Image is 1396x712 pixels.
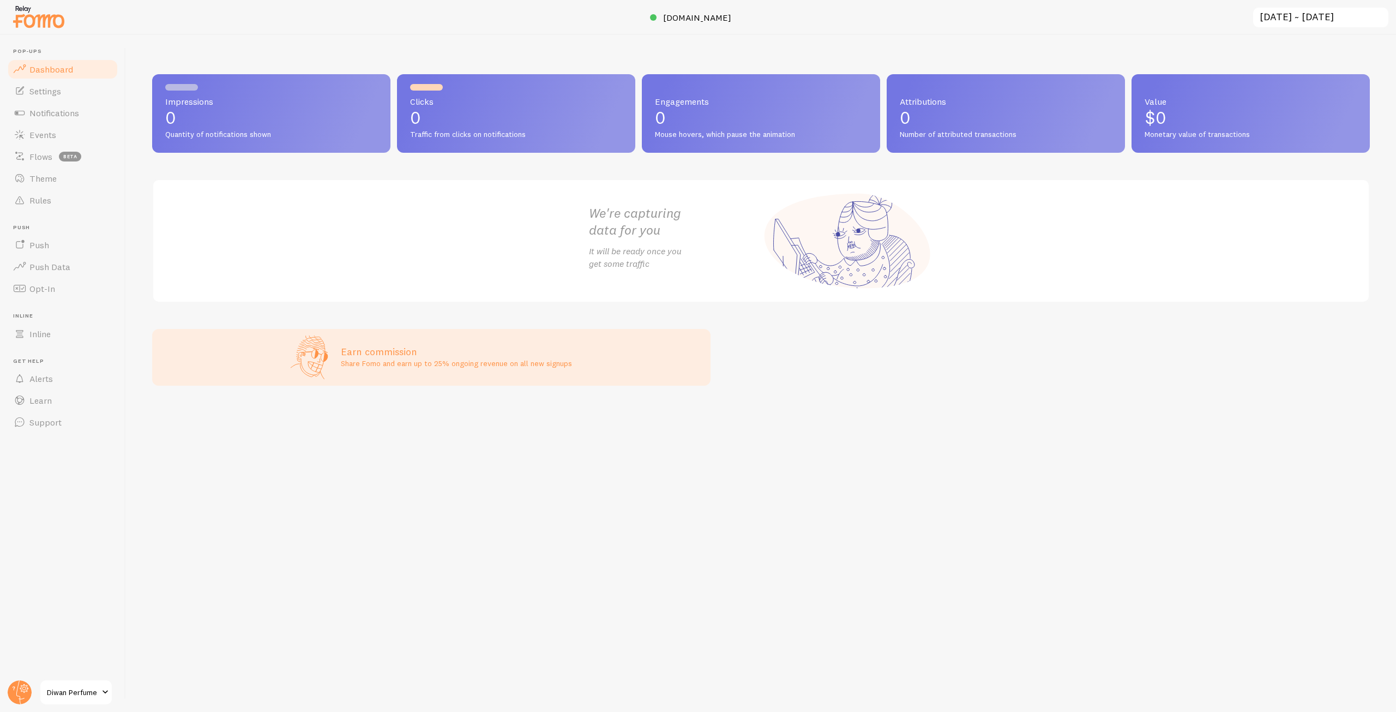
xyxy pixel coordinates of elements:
[7,102,119,124] a: Notifications
[589,205,761,238] h2: We're capturing data for you
[29,151,52,162] span: Flows
[29,86,61,97] span: Settings
[410,130,622,140] span: Traffic from clicks on notifications
[165,109,377,127] p: 0
[900,109,1112,127] p: 0
[13,358,119,365] span: Get Help
[7,146,119,167] a: Flows beta
[47,686,99,699] span: Diwan Perfume
[29,373,53,384] span: Alerts
[341,358,572,369] p: Share Fomo and earn up to 25% ongoing revenue on all new signups
[29,129,56,140] span: Events
[7,234,119,256] a: Push
[7,411,119,433] a: Support
[29,395,52,406] span: Learn
[410,109,622,127] p: 0
[29,328,51,339] span: Inline
[11,3,66,31] img: fomo-relay-logo-orange.svg
[900,97,1112,106] span: Attributions
[7,80,119,102] a: Settings
[29,64,73,75] span: Dashboard
[7,256,119,278] a: Push Data
[29,173,57,184] span: Theme
[655,97,867,106] span: Engagements
[655,130,867,140] span: Mouse hovers, which pause the animation
[7,124,119,146] a: Events
[900,130,1112,140] span: Number of attributed transactions
[13,48,119,55] span: Pop-ups
[341,345,572,358] h3: Earn commission
[655,109,867,127] p: 0
[13,313,119,320] span: Inline
[7,189,119,211] a: Rules
[1145,130,1357,140] span: Monetary value of transactions
[29,283,55,294] span: Opt-In
[29,261,70,272] span: Push Data
[29,107,79,118] span: Notifications
[7,167,119,189] a: Theme
[165,130,377,140] span: Quantity of notifications shown
[13,224,119,231] span: Push
[7,278,119,300] a: Opt-In
[7,323,119,345] a: Inline
[29,195,51,206] span: Rules
[165,97,377,106] span: Impressions
[39,679,113,705] a: Diwan Perfume
[29,417,62,428] span: Support
[7,390,119,411] a: Learn
[1145,97,1357,106] span: Value
[7,58,119,80] a: Dashboard
[29,240,49,250] span: Push
[1145,107,1166,128] span: $0
[589,245,761,270] p: It will be ready once you get some traffic
[7,368,119,390] a: Alerts
[59,152,81,161] span: beta
[410,97,622,106] span: Clicks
